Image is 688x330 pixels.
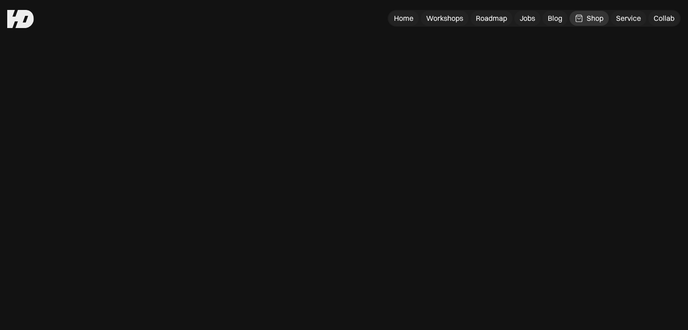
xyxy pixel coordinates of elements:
a: Home [389,11,419,26]
a: Collab [648,11,680,26]
a: Shop [569,11,609,26]
a: Service [611,11,646,26]
div: Jobs [520,14,535,23]
div: Workshops [426,14,463,23]
a: Workshops [421,11,469,26]
div: Home [394,14,413,23]
div: Roadmap [476,14,507,23]
a: Jobs [514,11,541,26]
a: Blog [542,11,568,26]
div: Shop [587,14,603,23]
div: Service [616,14,641,23]
div: Blog [548,14,562,23]
div: Collab [654,14,674,23]
a: Roadmap [470,11,512,26]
